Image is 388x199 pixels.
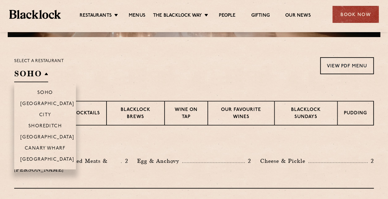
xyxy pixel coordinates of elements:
img: BL_Textured_Logo-footer-cropped.svg [9,10,61,19]
h3: Pre Chop Bites [14,141,374,149]
a: People [219,13,236,19]
p: [GEOGRAPHIC_DATA] [20,157,74,163]
a: Gifting [251,13,269,19]
a: Restaurants [80,13,112,19]
p: [GEOGRAPHIC_DATA] [20,135,74,141]
a: The Blacklock Way [153,13,202,19]
p: Pudding [344,110,367,118]
p: Egg & Anchovy [137,157,182,165]
p: Wine on Tap [171,107,201,121]
div: Book Now [332,6,379,23]
p: 2 [368,157,374,165]
p: Blacklock Brews [113,107,158,121]
h2: SOHO [14,68,48,82]
p: Cheese & Pickle [260,157,308,165]
a: View PDF Menu [320,57,374,74]
a: Our News [285,13,311,19]
p: [GEOGRAPHIC_DATA] [20,101,74,108]
p: Cocktails [73,110,100,118]
p: 2 [245,157,251,165]
p: Shoreditch [28,124,62,130]
p: Our favourite wines [214,107,268,121]
p: Canary Wharf [25,146,65,152]
a: Menus [129,13,145,19]
p: Soho [37,90,53,96]
p: 2 [122,157,128,165]
p: Select a restaurant [14,57,64,65]
p: City [39,112,51,119]
p: Blacklock Sundays [281,107,331,121]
